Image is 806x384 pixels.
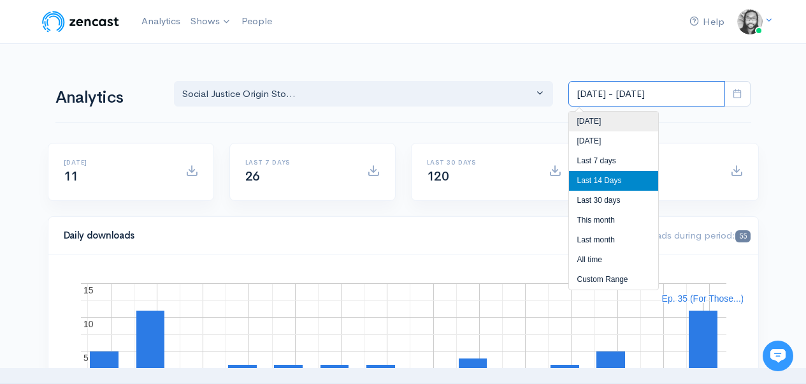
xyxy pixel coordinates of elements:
div: Social Justice Origin Sto... [182,87,534,101]
p: Find an answer quickly [17,219,238,234]
span: 26 [245,168,260,184]
a: Analytics [136,8,185,35]
input: analytics date range selector [568,81,725,107]
span: 11 [64,168,78,184]
li: [DATE] [569,131,658,151]
text: Ep. 35 (For Those...) [661,293,744,304]
span: 120 [427,168,449,184]
h1: Analytics [55,89,159,107]
h6: All time [608,159,715,166]
img: ZenCast Logo [40,9,121,34]
span: Downloads during period: [622,229,750,241]
a: Help [684,8,730,36]
li: Last 7 days [569,151,658,171]
span: 55 [735,230,750,242]
li: Custom Range [569,270,658,290]
h6: Last 30 days [427,159,533,166]
span: New conversation [82,177,153,187]
li: [DATE] [569,112,658,131]
h1: Hi 👋 [19,62,236,82]
text: 10 [83,319,94,329]
button: Social Justice Origin Sto... [174,81,554,107]
h6: [DATE] [64,159,170,166]
text: 15 [83,285,94,295]
img: ... [737,9,763,34]
a: Shows [185,8,236,36]
h4: Daily downloads [64,230,607,241]
li: Last month [569,230,658,250]
li: Last 30 days [569,191,658,210]
text: 5 [83,353,89,363]
input: Search articles [37,240,227,265]
li: All time [569,250,658,270]
a: People [236,8,277,35]
li: This month [569,210,658,230]
h2: Just let us know if you need anything and we'll be happy to help! 🙂 [19,85,236,146]
button: New conversation [20,169,235,195]
li: Last 14 Days [569,171,658,191]
h6: Last 7 days [245,159,352,166]
iframe: gist-messenger-bubble-iframe [763,341,793,371]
